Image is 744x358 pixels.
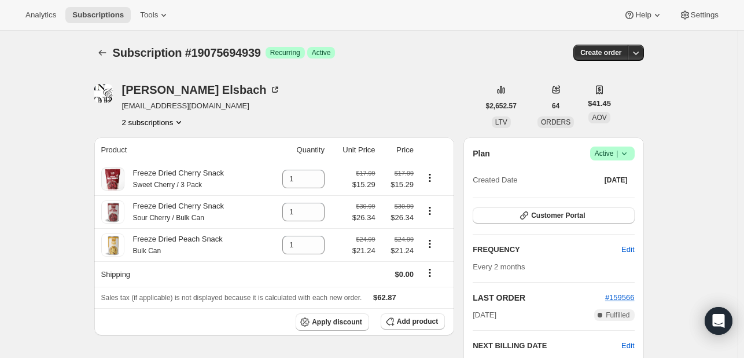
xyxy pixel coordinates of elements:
small: $30.99 [356,203,375,210]
button: Settings [672,7,725,23]
span: Tools [140,10,158,20]
h2: Plan [473,148,490,159]
span: $15.29 [382,179,414,191]
span: Janet Elsbach [94,84,113,103]
button: #159566 [605,292,635,304]
span: Apply discount [312,317,362,327]
small: $17.99 [395,170,414,177]
button: Tools [133,7,176,23]
button: Customer Portal [473,207,634,224]
span: [EMAIL_ADDRESS][DOMAIN_NAME] [122,100,281,112]
small: Bulk Can [133,247,161,255]
span: Analytics [25,10,56,20]
button: Add product [381,313,445,330]
th: Price [379,137,417,163]
span: $26.34 [352,212,375,224]
span: Recurring [270,48,300,57]
h2: LAST ORDER [473,292,605,304]
small: $30.99 [395,203,414,210]
div: [PERSON_NAME] Elsbach [122,84,281,96]
button: Shipping actions [421,266,439,279]
th: Unit Price [328,137,379,163]
span: Fulfilled [606,310,629,320]
div: Freeze Dried Peach Snack [124,233,223,257]
button: Product actions [421,238,439,250]
div: Open Intercom Messenger [705,307,732,335]
span: $15.29 [352,179,375,191]
span: AOV [592,114,606,122]
button: Product actions [122,116,185,128]
small: $17.99 [356,170,375,177]
small: Sweet Cherry / 3 Pack [133,181,202,189]
span: | [616,149,618,158]
th: Shipping [94,261,266,287]
button: Analytics [19,7,63,23]
span: $21.24 [352,245,375,257]
span: Edit [621,244,634,255]
a: #159566 [605,293,635,302]
span: Customer Portal [531,211,585,220]
span: Every 2 months [473,262,525,271]
span: $62.87 [373,293,396,302]
span: Create order [580,48,621,57]
img: product img [101,200,124,224]
small: Sour Cherry / Bulk Can [133,214,204,222]
span: ORDERS [541,118,570,126]
th: Product [94,137,266,163]
button: $2,652.57 [479,98,524,114]
button: Help [617,7,669,23]
span: [DATE] [473,309,496,321]
button: [DATE] [598,172,635,188]
span: Subscription #19075694939 [113,46,261,59]
button: Subscriptions [94,45,111,61]
div: Freeze Dried Cherry Snack [124,167,224,191]
span: $2,652.57 [486,101,517,111]
div: Freeze Dried Cherry Snack [124,200,224,224]
button: Apply discount [296,313,369,331]
span: Sales tax (if applicable) is not displayed because it is calculated with each new order. [101,294,362,302]
h2: NEXT BILLING DATE [473,340,621,352]
span: Help [635,10,651,20]
small: $24.99 [395,236,414,243]
span: $41.45 [588,98,611,109]
span: Add product [397,317,438,326]
span: 64 [552,101,559,111]
span: Active [312,48,331,57]
small: $24.99 [356,236,375,243]
span: Active [595,148,630,159]
button: Edit [621,340,634,352]
h2: FREQUENCY [473,244,621,255]
span: Created Date [473,174,517,186]
span: $21.24 [382,245,414,257]
img: product img [101,167,124,191]
span: $26.34 [382,212,414,224]
th: Quantity [265,137,328,163]
button: Subscriptions [65,7,131,23]
span: Settings [691,10,719,20]
span: [DATE] [605,176,628,185]
button: Edit [614,240,641,259]
button: 64 [545,98,566,114]
button: Product actions [421,204,439,217]
button: Create order [573,45,628,61]
span: $0.00 [395,270,414,279]
span: Subscriptions [72,10,124,20]
span: LTV [495,118,507,126]
img: product img [101,233,124,257]
button: Product actions [421,171,439,184]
